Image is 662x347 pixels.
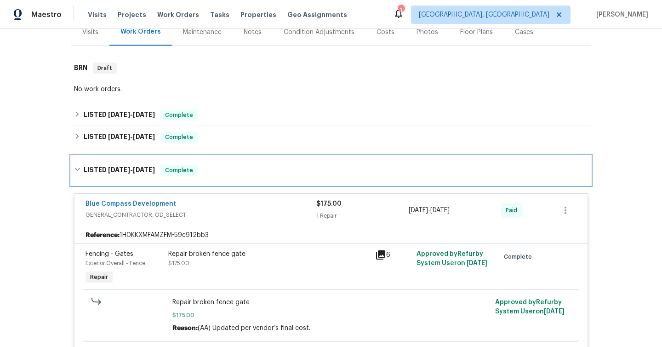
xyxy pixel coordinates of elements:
[409,206,450,215] span: -
[172,298,490,307] span: Repair broken fence gate
[244,28,262,37] div: Notes
[544,308,565,315] span: [DATE]
[210,12,229,18] span: Tasks
[133,111,155,118] span: [DATE]
[74,63,87,74] h6: BRN
[172,311,490,320] span: $175.00
[108,133,155,140] span: -
[31,10,62,19] span: Maestro
[316,201,342,207] span: $175.00
[82,28,98,37] div: Visits
[375,249,411,260] div: 6
[161,133,197,142] span: Complete
[377,28,394,37] div: Costs
[419,10,549,19] span: [GEOGRAPHIC_DATA], [GEOGRAPHIC_DATA]
[84,165,155,176] h6: LISTED
[133,167,155,173] span: [DATE]
[84,132,155,143] h6: LISTED
[108,133,130,140] span: [DATE]
[74,227,588,243] div: 1H0KKXMFAMZFM-59e912bb3
[71,53,591,83] div: BRN Draft
[504,252,536,261] span: Complete
[88,10,107,19] span: Visits
[94,64,116,73] span: Draft
[157,10,199,19] span: Work Orders
[161,166,197,175] span: Complete
[86,251,133,257] span: Fencing - Gates
[495,299,565,315] span: Approved by Refurby System User on
[86,231,120,240] b: Reference:
[120,27,161,36] div: Work Orders
[240,10,276,19] span: Properties
[108,111,155,118] span: -
[86,272,112,282] span: Repair
[316,211,409,220] div: 1 Repair
[161,110,197,120] span: Complete
[108,167,130,173] span: [DATE]
[172,325,198,331] span: Reason:
[398,6,404,15] div: 1
[417,28,438,37] div: Photos
[168,249,370,259] div: Repair broken fence gate
[71,104,591,126] div: LISTED [DATE]-[DATE]Complete
[86,260,145,266] span: Exterior Overall - Fence
[86,201,176,207] a: Blue Compass Development
[108,167,155,173] span: -
[71,126,591,148] div: LISTED [DATE]-[DATE]Complete
[409,207,428,214] span: [DATE]
[430,207,450,214] span: [DATE]
[506,206,521,215] span: Paid
[71,156,591,185] div: LISTED [DATE]-[DATE]Complete
[467,260,487,266] span: [DATE]
[108,111,130,118] span: [DATE]
[417,251,487,266] span: Approved by Refurby System User on
[198,325,310,331] span: (AA) Updated per vendor’s final cost.
[74,85,588,94] div: No work orders.
[133,133,155,140] span: [DATE]
[183,28,222,37] div: Maintenance
[284,28,354,37] div: Condition Adjustments
[86,210,316,220] span: GENERAL_CONTRACTOR, OD_SELECT
[515,28,533,37] div: Cases
[84,110,155,121] h6: LISTED
[287,10,347,19] span: Geo Assignments
[593,10,648,19] span: [PERSON_NAME]
[118,10,146,19] span: Projects
[168,260,189,266] span: $175.00
[460,28,493,37] div: Floor Plans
